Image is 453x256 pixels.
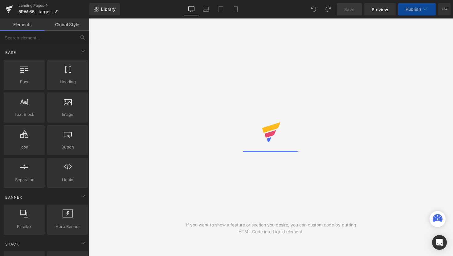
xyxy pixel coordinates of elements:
span: Banner [5,194,23,200]
a: Global Style [45,18,89,31]
span: Publish [406,7,421,12]
button: More [438,3,451,15]
span: Icon [6,144,43,150]
span: Row [6,79,43,85]
button: Undo [307,3,320,15]
span: Stack [5,241,20,247]
span: Hero Banner [49,223,86,230]
span: Library [101,6,116,12]
button: Publish [398,3,436,15]
span: Parallax [6,223,43,230]
span: Image [49,111,86,118]
a: New Library [89,3,120,15]
div: If you want to show a feature or section you desire, you can custom code by putting HTML Code int... [180,221,362,235]
a: Landing Pages [18,3,89,8]
span: Liquid [49,177,86,183]
span: Heading [49,79,86,85]
a: Mobile [228,3,243,15]
a: Tablet [214,3,228,15]
span: Separator [6,177,43,183]
span: Button [49,144,86,150]
div: Open Intercom Messenger [432,235,447,250]
span: 5RW 65+ target [18,9,51,14]
a: Desktop [184,3,199,15]
span: Save [344,6,354,13]
a: Laptop [199,3,214,15]
span: Preview [372,6,388,13]
button: Redo [322,3,334,15]
a: Preview [364,3,396,15]
span: Base [5,50,17,55]
span: Text Block [6,111,43,118]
